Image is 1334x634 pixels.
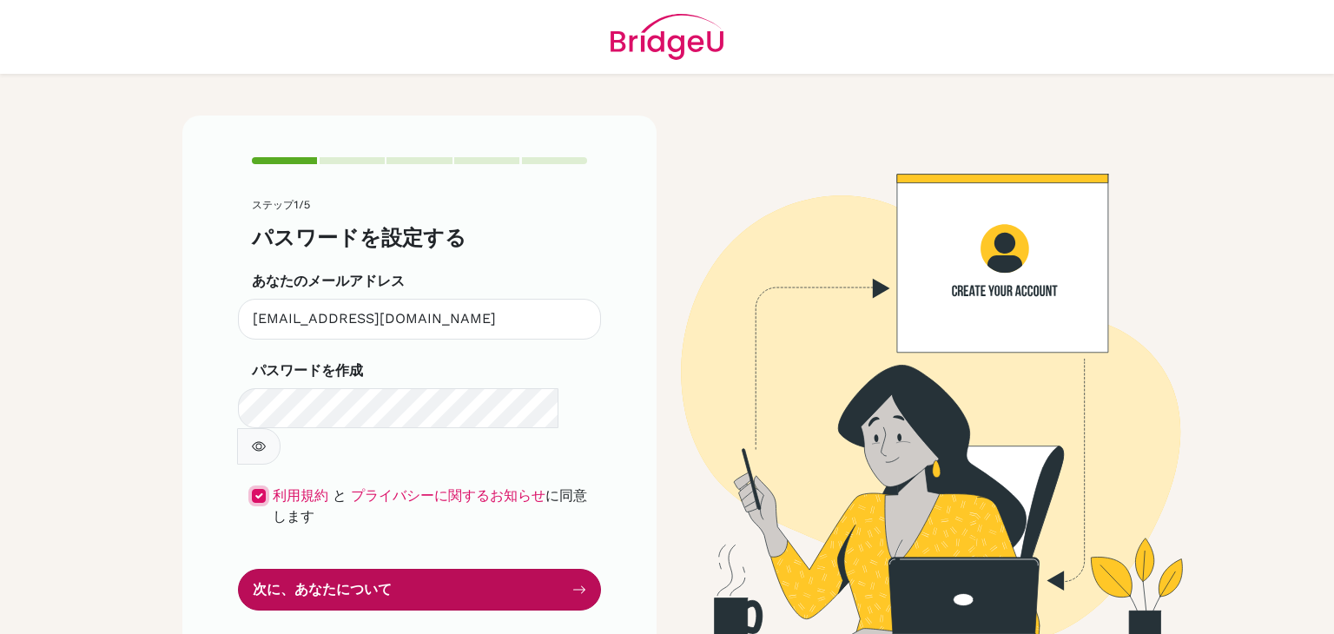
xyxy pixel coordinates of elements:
font: と [333,487,347,504]
input: メールアドレスを入力してください* [238,299,601,340]
font: 次に、あなたについて [253,581,392,598]
font: ステップ1/5 [252,198,310,211]
font: パスワードを作成 [252,362,363,379]
a: プライバシーに関するお知らせ [351,487,545,504]
a: 利用規約 [273,487,328,504]
button: 次に、あなたについて [238,569,601,610]
font: パスワードを設定する [252,224,466,250]
font: あなたのメールアドレス [252,273,405,289]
